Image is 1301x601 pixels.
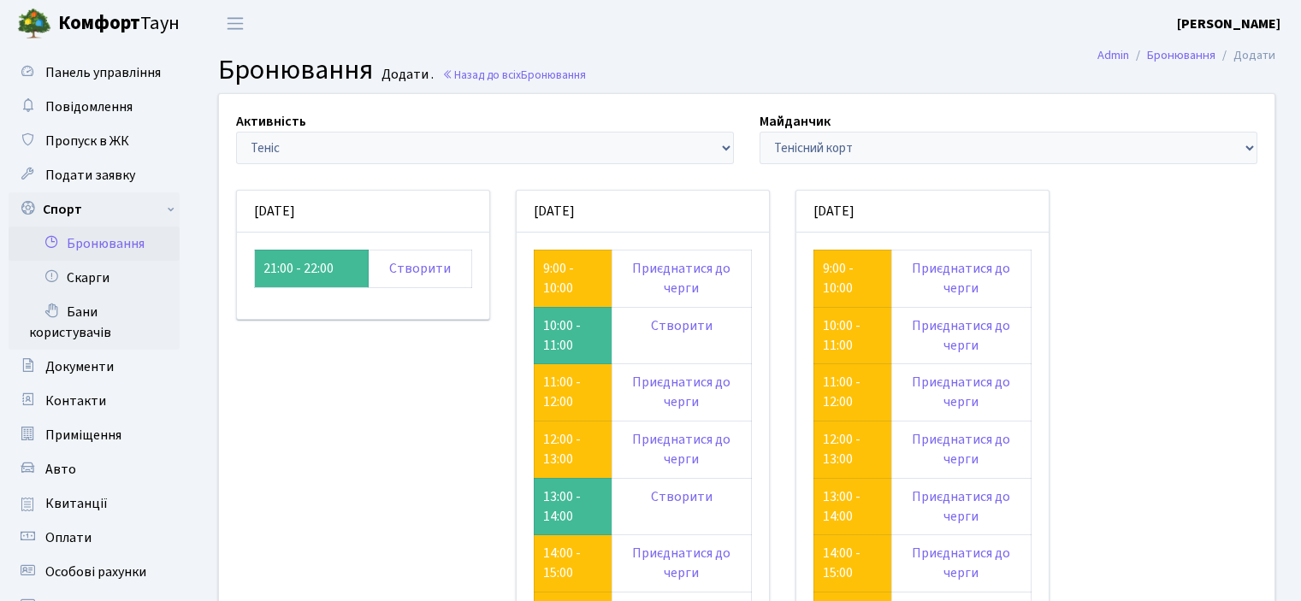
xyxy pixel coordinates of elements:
[651,487,713,506] a: Створити
[543,373,581,411] a: 11:00 - 12:00
[58,9,180,38] span: Таун
[912,487,1010,526] a: Приєднатися до черги
[17,7,51,41] img: logo.png
[912,259,1010,298] a: Приєднатися до черги
[236,111,306,132] label: Активність
[9,124,180,158] a: Пропуск в ЖК
[534,478,612,535] td: 13:00 - 14:00
[255,250,369,287] td: 21:00 - 22:00
[214,9,257,38] button: Переключити навігацію
[9,452,180,486] a: Авто
[218,50,373,90] span: Бронювання
[45,357,114,376] span: Документи
[389,259,451,278] a: Створити
[9,418,180,452] a: Приміщення
[823,316,860,355] a: 10:00 - 11:00
[543,430,581,468] a: 12:00 - 13:00
[9,90,180,124] a: Повідомлення
[45,528,92,547] span: Оплати
[912,316,1010,355] a: Приєднатися до черги
[1215,46,1275,65] li: Додати
[9,486,180,521] a: Квитанції
[912,544,1010,582] a: Приєднатися до черги
[1072,38,1301,74] nav: breadcrumb
[45,166,135,185] span: Подати заявку
[45,63,161,82] span: Панель управління
[912,430,1010,468] a: Приєднатися до черги
[823,430,860,468] a: 12:00 - 13:00
[237,191,489,233] div: [DATE]
[9,295,180,350] a: Бани користувачів
[632,259,730,298] a: Приєднатися до черги
[823,487,860,526] a: 13:00 - 14:00
[9,384,180,418] a: Контакти
[45,563,146,581] span: Особові рахунки
[9,350,180,384] a: Документи
[543,544,581,582] a: 14:00 - 15:00
[534,307,612,364] td: 10:00 - 11:00
[543,259,574,298] a: 9:00 - 10:00
[442,67,586,83] a: Назад до всіхБронювання
[651,316,713,335] a: Створити
[760,111,831,132] label: Майданчик
[45,392,106,410] span: Контакти
[58,9,140,37] b: Комфорт
[9,261,180,295] a: Скарги
[823,544,860,582] a: 14:00 - 15:00
[796,191,1049,233] div: [DATE]
[9,227,180,261] a: Бронювання
[45,426,121,445] span: Приміщення
[45,97,133,116] span: Повідомлення
[1147,46,1215,64] a: Бронювання
[632,544,730,582] a: Приєднатися до черги
[378,67,434,83] small: Додати .
[823,259,854,298] a: 9:00 - 10:00
[9,521,180,555] a: Оплати
[9,56,180,90] a: Панель управління
[912,373,1010,411] a: Приєднатися до черги
[1177,14,1280,34] a: [PERSON_NAME]
[45,494,108,513] span: Квитанції
[1097,46,1129,64] a: Admin
[9,555,180,589] a: Особові рахунки
[9,158,180,192] a: Подати заявку
[45,132,129,150] span: Пропуск в ЖК
[9,192,180,227] a: Спорт
[632,373,730,411] a: Приєднатися до черги
[517,191,769,233] div: [DATE]
[632,430,730,468] a: Приєднатися до черги
[521,67,586,83] span: Бронювання
[823,373,860,411] a: 11:00 - 12:00
[1177,15,1280,33] b: [PERSON_NAME]
[45,460,76,479] span: Авто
